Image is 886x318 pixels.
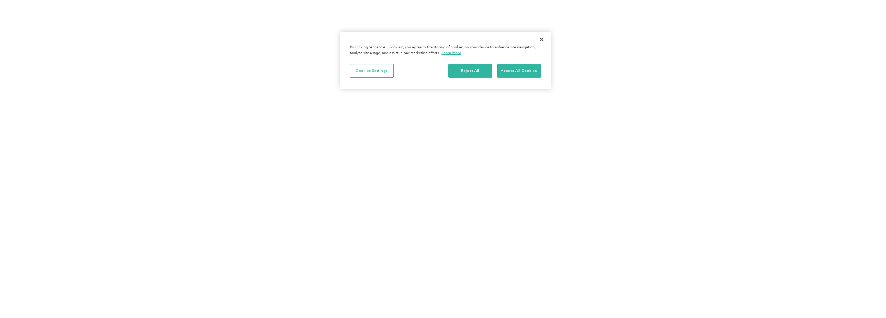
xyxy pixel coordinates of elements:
[340,32,551,89] div: Cookie banner
[340,32,551,89] div: Privacy
[497,64,541,78] button: Accept All Cookies
[350,45,541,56] div: By clicking “Accept All Cookies”, you agree to the storing of cookies on your device to enhance s...
[442,50,461,55] a: More information about your privacy, opens in a new tab
[448,64,492,78] button: Reject All
[350,64,394,78] button: Cookies Settings
[534,32,549,47] button: Close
